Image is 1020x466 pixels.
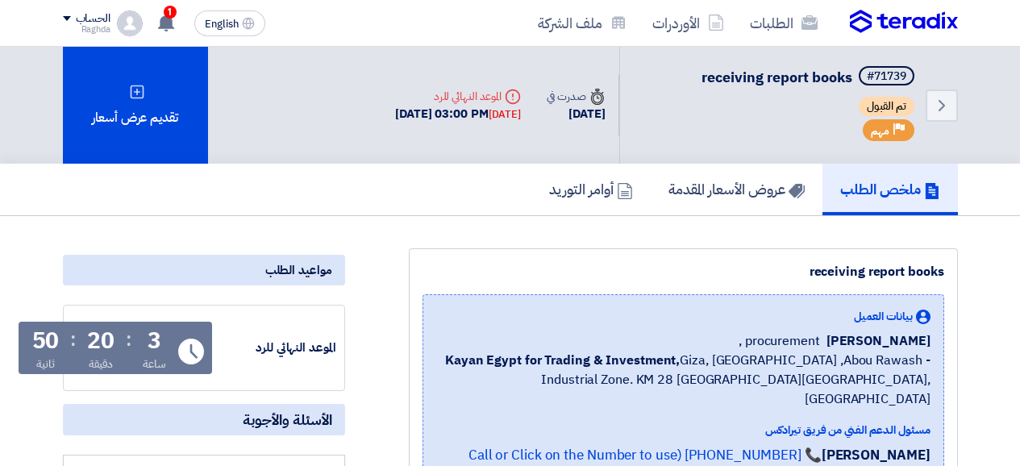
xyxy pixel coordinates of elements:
div: الموعد النهائي للرد [395,88,521,105]
div: الحساب [76,12,110,26]
div: receiving report books [423,262,944,281]
div: ساعة [143,356,166,372]
span: procurement , [739,331,820,351]
div: مواعيد الطلب [63,255,345,285]
div: 3 [148,330,161,352]
span: receiving report books [702,66,852,88]
span: Giza, [GEOGRAPHIC_DATA] ,Abou Rawash - Industrial Zone. KM 28 [GEOGRAPHIC_DATA][GEOGRAPHIC_DATA],... [436,351,930,409]
div: الموعد النهائي للرد [215,339,336,357]
a: الطلبات [737,4,831,42]
div: : [70,325,76,354]
h5: أوامر التوريد [549,180,633,198]
span: الأسئلة والأجوبة [243,410,332,429]
div: صدرت في [547,88,605,105]
b: Kayan Egypt for Trading & Investment, [445,351,680,370]
div: Raghda [63,25,110,34]
div: تقديم عرض أسعار [63,47,208,164]
div: [DATE] [489,106,521,123]
span: [PERSON_NAME] [826,331,930,351]
img: profile_test.png [117,10,143,36]
div: مسئول الدعم الفني من فريق تيرادكس [436,422,930,439]
button: English [194,10,265,36]
h5: ملخص الطلب [840,180,940,198]
a: ملف الشركة [525,4,639,42]
h5: receiving report books [702,66,918,89]
span: تم القبول [859,97,914,116]
div: : [126,325,131,354]
img: Teradix logo [850,10,958,34]
strong: [PERSON_NAME] [822,445,930,465]
a: عروض الأسعار المقدمة [651,164,822,215]
span: English [205,19,239,30]
a: ملخص الطلب [822,164,958,215]
a: الأوردرات [639,4,737,42]
div: [DATE] 03:00 PM [395,105,521,123]
a: أوامر التوريد [531,164,651,215]
h5: عروض الأسعار المقدمة [668,180,805,198]
span: بيانات العميل [854,308,913,325]
div: ثانية [36,356,55,372]
span: مهم [871,123,889,139]
div: 50 [32,330,60,352]
span: 1 [164,6,177,19]
div: 20 [87,330,114,352]
div: دقيقة [89,356,114,372]
div: #71739 [867,71,906,82]
div: [DATE] [547,105,605,123]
